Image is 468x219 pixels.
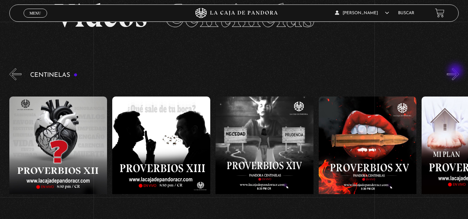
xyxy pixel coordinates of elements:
[30,72,78,79] h3: Centinelas
[398,11,414,15] a: Buscar
[9,68,21,80] button: Previous
[435,8,444,18] a: View your shopping cart
[27,17,43,21] span: Cerrar
[447,68,459,80] button: Next
[29,11,41,15] span: Menu
[335,11,389,15] span: [PERSON_NAME]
